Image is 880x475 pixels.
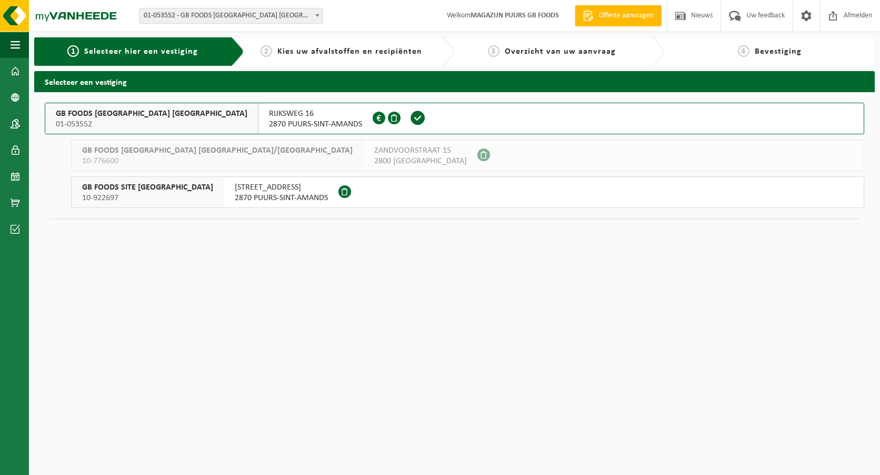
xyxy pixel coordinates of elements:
span: 10-922697 [82,193,213,203]
span: 01-053552 - GB FOODS BELGIUM NV - PUURS-SINT-AMANDS [139,8,323,23]
span: 2870 PUURS-SINT-AMANDS [235,193,328,203]
strong: MAGAZIJN PUURS GB FOODS [471,12,559,19]
span: GB FOODS [GEOGRAPHIC_DATA] [GEOGRAPHIC_DATA]/[GEOGRAPHIC_DATA] [82,145,353,156]
h2: Selecteer een vestiging [34,71,875,92]
span: RIJKSWEG 16 [269,108,362,119]
span: 01-053552 - GB FOODS BELGIUM NV - PUURS-SINT-AMANDS [139,8,323,24]
span: 10-776600 [82,156,353,166]
span: 2 [261,45,272,57]
span: 2800 [GEOGRAPHIC_DATA] [374,156,467,166]
span: [STREET_ADDRESS] [235,182,328,193]
span: ZANDVOORSTRAAT 15 [374,145,467,156]
span: 01-053552 [56,119,247,130]
span: 4 [738,45,749,57]
span: Selecteer hier een vestiging [84,47,198,56]
span: 1 [67,45,79,57]
span: Bevestiging [755,47,802,56]
button: GB FOODS [GEOGRAPHIC_DATA] [GEOGRAPHIC_DATA] 01-053552 RIJKSWEG 162870 PUURS-SINT-AMANDS [45,103,864,134]
a: Offerte aanvragen [575,5,662,26]
span: Kies uw afvalstoffen en recipiënten [277,47,422,56]
span: 2870 PUURS-SINT-AMANDS [269,119,362,130]
button: GB FOODS SITE [GEOGRAPHIC_DATA] 10-922697 [STREET_ADDRESS]2870 PUURS-SINT-AMANDS [71,176,864,208]
span: Overzicht van uw aanvraag [505,47,616,56]
span: Offerte aanvragen [596,11,656,21]
span: GB FOODS [GEOGRAPHIC_DATA] [GEOGRAPHIC_DATA] [56,108,247,119]
span: 3 [488,45,499,57]
span: GB FOODS SITE [GEOGRAPHIC_DATA] [82,182,213,193]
